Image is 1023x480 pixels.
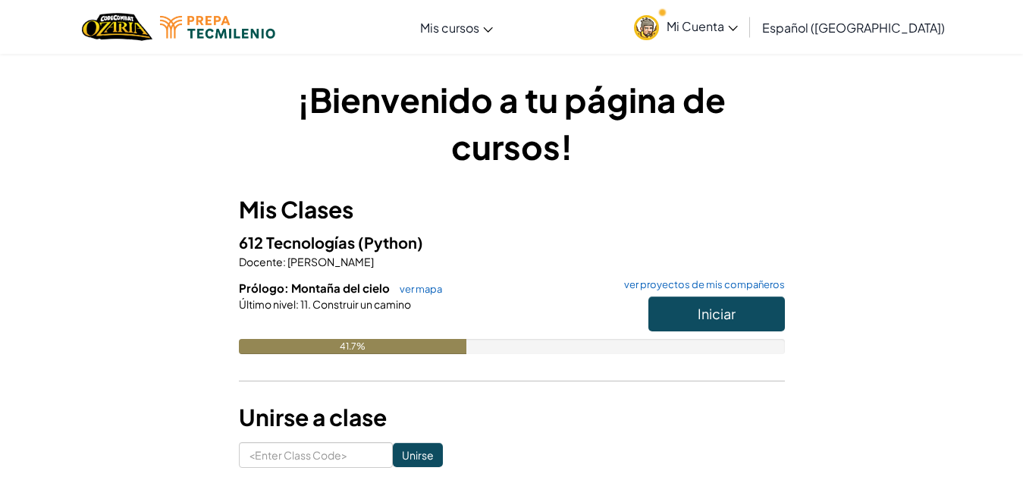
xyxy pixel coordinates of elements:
span: 612 Tecnologías [239,233,358,252]
img: avatar [634,15,659,40]
button: Iniciar [648,296,785,331]
img: Home [82,11,152,42]
span: (Python) [358,233,423,252]
input: Unirse [393,443,443,467]
a: ver mapa [392,283,442,295]
div: 41.7% [239,339,466,354]
a: Mis cursos [413,7,501,48]
h3: Mis Clases [239,193,785,227]
span: Iniciar [698,305,736,322]
span: Mi Cuenta [667,18,738,34]
h3: Unirse a clase [239,400,785,435]
span: Último nivel [239,297,296,311]
span: 11. [299,297,311,311]
span: Mis cursos [420,20,479,36]
img: Tecmilenio logo [160,16,275,39]
span: Construir un camino [311,297,411,311]
span: : [296,297,299,311]
h1: ¡Bienvenido a tu página de cursos! [239,76,785,170]
a: ver proyectos de mis compañeros [617,280,785,290]
a: Mi Cuenta [626,3,745,51]
span: Docente [239,255,283,268]
span: [PERSON_NAME] [286,255,374,268]
input: <Enter Class Code> [239,442,393,468]
a: Ozaria by CodeCombat logo [82,11,152,42]
span: : [283,255,286,268]
span: Español ([GEOGRAPHIC_DATA]) [762,20,945,36]
span: Prólogo: Montaña del cielo [239,281,392,295]
a: Español ([GEOGRAPHIC_DATA]) [755,7,952,48]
